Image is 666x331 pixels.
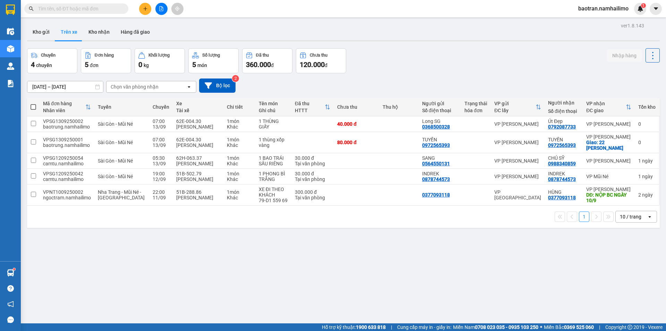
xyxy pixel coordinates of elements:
[40,98,94,116] th: Toggle SortBy
[176,171,220,176] div: 51B-502.79
[642,192,653,198] span: ngày
[227,189,251,195] div: 1 món
[548,137,579,142] div: TUYỀN
[295,189,330,195] div: 300.000 đ
[43,155,91,161] div: VPSG1209250054
[227,118,251,124] div: 1 món
[638,140,656,145] div: 0
[586,101,626,106] div: VP nhận
[153,118,169,124] div: 07:00
[422,161,450,166] div: 0564550131
[295,171,330,176] div: 30.000 đ
[310,53,327,58] div: Chưa thu
[95,53,114,58] div: Đơn hàng
[586,192,631,203] div: DĐ: NỘP BC NGÀY 10/9
[43,108,85,113] div: Nhân viên
[259,118,288,130] div: 1 THÙNG GIẤY
[43,176,91,182] div: camtu.namhailimo
[564,324,594,330] strong: 0369 525 060
[295,161,330,166] div: Tại văn phòng
[583,98,635,116] th: Toggle SortBy
[115,24,155,40] button: Hàng đã giao
[422,155,458,161] div: SANG
[176,124,220,130] div: [PERSON_NAME]
[227,104,251,110] div: Chi tiết
[7,80,14,87] img: solution-icon
[422,101,458,106] div: Người gửi
[544,323,594,331] span: Miền Bắc
[27,81,103,92] input: Select a date range.
[43,124,91,130] div: baotrung.namhailimo
[153,176,169,182] div: 12/09
[153,104,169,110] div: Chuyến
[85,60,88,69] span: 5
[186,84,192,90] svg: open
[38,5,120,13] input: Tìm tên, số ĐT hoặc mã đơn
[259,155,288,166] div: 1 BAO TRÁI SẦU RIÊNG
[27,48,77,73] button: Chuyến4chuyến
[548,189,579,195] div: HÙNG
[548,176,576,182] div: 0878744573
[296,48,346,73] button: Chưa thu120.000đ
[27,24,55,40] button: Kho gửi
[31,60,35,69] span: 4
[155,3,168,15] button: file-add
[607,49,642,62] button: Nhập hàng
[81,48,131,73] button: Đơn hàng5đơn
[422,124,450,130] div: 0368500328
[98,140,133,145] span: Sài Gòn - Mũi Né
[242,48,292,73] button: Đã thu360.000đ
[153,137,169,142] div: 07:00
[176,161,220,166] div: [PERSON_NAME]
[620,213,641,220] div: 10 / trang
[227,176,251,182] div: Khác
[153,142,169,148] div: 13/09
[259,101,288,106] div: Tên món
[153,161,169,166] div: 13/09
[422,142,450,148] div: 0972565393
[197,63,207,68] span: món
[586,158,631,164] div: VP [PERSON_NAME]
[453,323,538,331] span: Miền Nam
[176,118,220,124] div: 62E-004.30
[153,189,169,195] div: 22:00
[135,48,185,73] button: Khối lượng0kg
[573,4,634,13] span: baotran.namhailimo
[176,101,220,106] div: Xe
[144,63,149,68] span: kg
[638,158,656,164] div: 1
[227,171,251,176] div: 1 món
[300,60,325,69] span: 120.000
[548,118,579,124] div: Út Đẹp
[494,189,541,200] div: VP [GEOGRAPHIC_DATA]
[638,121,656,127] div: 0
[90,63,99,68] span: đơn
[98,121,133,127] span: Sài Gòn - Mũi Né
[139,3,151,15] button: plus
[227,161,251,166] div: Khác
[621,22,644,30] div: ver 1.8.143
[464,108,487,113] div: hóa đơn
[7,301,14,307] span: notification
[176,195,220,200] div: [PERSON_NAME]
[295,195,330,200] div: Tại văn phòng
[232,75,239,82] sup: 2
[188,48,239,73] button: Số lượng5món
[647,214,652,220] svg: open
[422,176,450,182] div: 0878744573
[586,121,631,127] div: VP [PERSON_NAME]
[291,98,334,116] th: Toggle SortBy
[259,108,288,113] div: Ghi chú
[246,60,271,69] span: 360.000
[227,124,251,130] div: Khác
[422,192,450,198] div: 0377093118
[83,24,115,40] button: Kho nhận
[653,6,659,12] span: caret-down
[422,171,458,176] div: INDREK
[259,137,288,148] div: 1 thùng xốp vàng
[322,323,386,331] span: Hỗ trợ kỹ thuật:
[494,121,541,127] div: VP [PERSON_NAME]
[143,6,148,11] span: plus
[638,192,656,198] div: 2
[494,101,536,106] div: VP gửi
